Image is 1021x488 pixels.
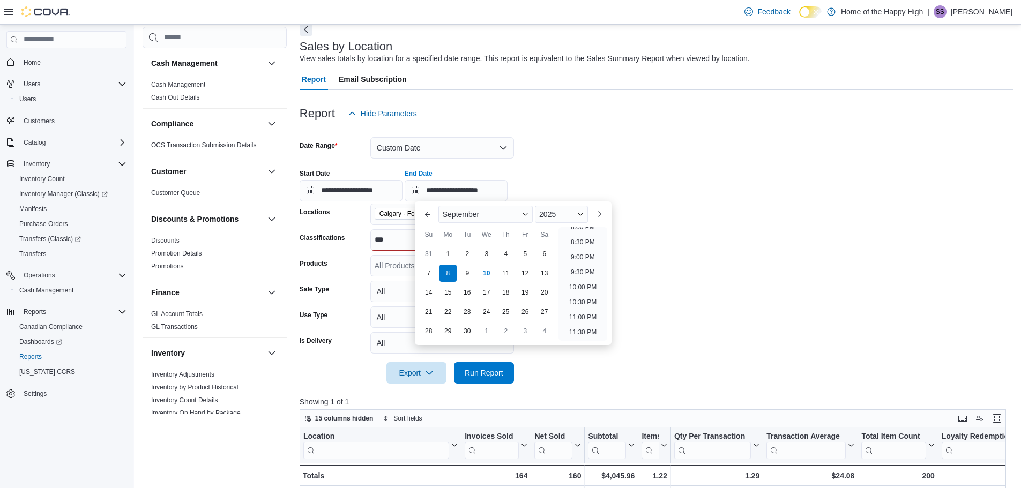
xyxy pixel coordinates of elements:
div: Total Item Count [861,431,926,459]
div: Transaction Average [766,431,846,441]
div: We [478,226,495,243]
button: Next [300,23,312,36]
div: Discounts & Promotions [143,234,287,277]
img: Cova [21,6,70,17]
span: GL Account Totals [151,310,203,318]
span: Calgary - Forest Lawn - Prairie Records [375,208,476,220]
div: day-23 [459,303,476,320]
button: Home [2,55,131,70]
button: Customer [151,166,263,177]
ul: Time [558,227,607,341]
li: 11:00 PM [565,311,601,324]
div: 1.29 [674,469,759,482]
span: Transfers [19,250,46,258]
span: Transfers (Classic) [15,232,126,245]
span: Canadian Compliance [15,320,126,333]
label: Date Range [300,141,338,150]
button: Inventory Count [11,171,131,186]
a: Dashboards [15,335,66,348]
div: September, 2025 [419,244,554,341]
div: day-9 [459,265,476,282]
h3: Customer [151,166,186,177]
a: Inventory Count [15,172,69,185]
div: day-4 [497,245,515,262]
button: Customers [2,113,131,129]
label: Locations [300,208,330,216]
button: Transfers [11,246,131,261]
span: Discounts [151,236,180,245]
div: Button. Open the month selector. September is currently selected. [438,206,533,223]
span: Purchase Orders [19,220,68,228]
p: | [927,5,929,18]
div: Total Item Count [861,431,926,441]
button: Catalog [19,136,50,149]
button: [US_STATE] CCRS [11,364,131,379]
a: Promotions [151,262,184,270]
div: Th [497,226,515,243]
button: Inventory [151,348,263,358]
div: Tu [459,226,476,243]
span: Operations [24,271,55,280]
div: day-3 [517,322,534,340]
div: Su [420,226,437,243]
h3: Compliance [151,118,193,129]
span: Users [19,78,126,91]
span: Inventory Adjustments [151,370,214,379]
span: Users [24,80,40,88]
label: Is Delivery [300,336,332,345]
div: Qty Per Transaction [674,431,751,459]
div: Items Per Transaction [642,431,659,441]
button: Qty Per Transaction [674,431,759,459]
button: Users [2,77,131,92]
button: Users [11,92,131,107]
div: Totals [303,469,458,482]
a: Dashboards [11,334,131,349]
span: Email Subscription [339,69,407,90]
a: Reports [15,350,46,363]
a: Transfers (Classic) [11,231,131,246]
a: Users [15,93,40,106]
button: Canadian Compliance [11,319,131,334]
div: day-20 [536,284,553,301]
button: Reports [19,305,50,318]
span: Customers [24,117,55,125]
li: 8:30 PM [567,236,599,249]
li: 11:30 PM [565,326,601,339]
button: Previous Month [419,206,436,223]
div: day-14 [420,284,437,301]
button: Net Sold [534,431,581,459]
li: 10:30 PM [565,296,601,309]
span: Catalog [24,138,46,147]
div: Invoices Sold [465,431,519,459]
a: Customers [19,115,59,127]
div: Compliance [143,139,287,156]
button: Customer [265,165,278,178]
input: Dark Mode [799,6,822,18]
label: Use Type [300,311,327,319]
button: Discounts & Promotions [265,213,278,226]
div: day-5 [517,245,534,262]
span: Customer Queue [151,189,200,197]
button: Finance [151,287,263,298]
button: Inventory [265,347,278,359]
div: $24.08 [766,469,854,482]
label: Start Date [300,169,330,178]
div: day-6 [536,245,553,262]
span: Calgary - Forest Lawn - Prairie Records [379,208,463,219]
h3: Cash Management [151,58,218,69]
label: Classifications [300,234,345,242]
span: Cash Management [15,284,126,297]
a: Promotion Details [151,250,202,257]
button: Purchase Orders [11,216,131,231]
input: Press the down key to open a popover containing a calendar. [300,180,403,201]
button: Reports [11,349,131,364]
a: Inventory Adjustments [151,371,214,378]
span: Export [393,362,440,384]
span: Inventory Manager (Classic) [15,187,126,200]
button: Keyboard shortcuts [956,412,969,425]
span: Inventory [19,157,126,170]
span: Settings [19,387,126,400]
span: Customers [19,114,126,127]
span: Cash Management [151,80,205,89]
span: Reports [24,307,46,316]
